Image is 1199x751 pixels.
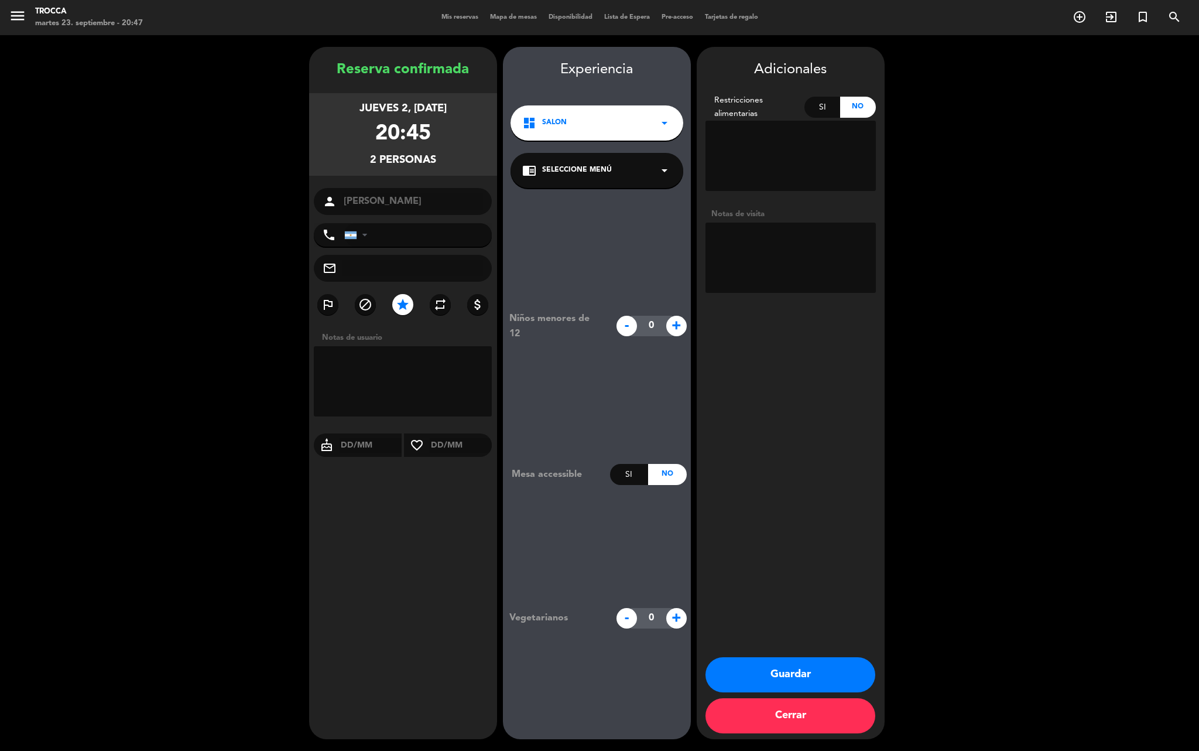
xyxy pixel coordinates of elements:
[35,18,143,29] div: martes 23. septiembre - 20:47
[610,464,648,485] div: Si
[1136,10,1150,24] i: turned_in_not
[340,438,402,453] input: DD/MM
[598,14,656,21] span: Lista de Espera
[322,228,336,242] i: phone
[359,100,447,117] div: jueves 2, [DATE]
[9,7,26,25] i: menu
[1167,10,1181,24] i: search
[316,332,497,344] div: Notas de usuario
[542,117,567,129] span: SALON
[9,7,26,29] button: menu
[430,438,492,453] input: DD/MM
[404,438,430,452] i: favorite_border
[436,14,484,21] span: Mis reservas
[666,316,687,336] span: +
[503,59,691,81] div: Experiencia
[35,6,143,18] div: Trocca
[648,464,686,485] div: No
[542,165,612,176] span: Seleccione Menú
[375,117,431,152] div: 20:45
[543,14,598,21] span: Disponibilidad
[705,208,876,220] div: Notas de visita
[705,59,876,81] div: Adicionales
[501,610,610,626] div: Vegetarianos
[657,163,672,177] i: arrow_drop_down
[522,116,536,130] i: dashboard
[840,97,876,118] div: No
[396,298,410,312] i: star
[705,657,875,692] button: Guardar
[616,316,637,336] span: -
[345,224,372,246] div: Argentina: +54
[705,698,875,733] button: Cerrar
[471,298,485,312] i: attach_money
[699,14,764,21] span: Tarjetas de regalo
[358,298,372,312] i: block
[503,467,610,482] div: Mesa accessible
[616,608,637,629] span: -
[1073,10,1087,24] i: add_circle_outline
[309,59,497,81] div: Reserva confirmada
[522,163,536,177] i: chrome_reader_mode
[666,608,687,629] span: +
[314,438,340,452] i: cake
[433,298,447,312] i: repeat
[705,94,805,121] div: Restricciones alimentarias
[323,261,337,275] i: mail_outline
[323,194,337,209] i: person
[804,97,840,118] div: Si
[1104,10,1118,24] i: exit_to_app
[501,311,610,342] div: Niños menores de 12
[484,14,543,21] span: Mapa de mesas
[656,14,699,21] span: Pre-acceso
[657,116,672,130] i: arrow_drop_down
[321,298,335,312] i: outlined_flag
[370,152,436,169] div: 2 personas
